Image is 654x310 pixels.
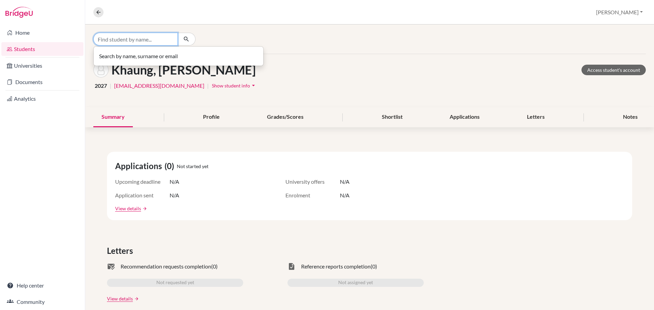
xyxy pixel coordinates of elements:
a: arrow_forward [133,296,139,301]
a: View details [115,205,141,212]
a: Students [1,42,83,56]
span: (0) [211,262,218,271]
span: | [110,82,111,90]
span: (0) [371,262,377,271]
span: N/A [170,178,179,186]
a: View details [107,295,133,302]
span: (0) [165,160,177,172]
div: Summary [93,107,133,127]
span: Reference reports completion [301,262,371,271]
div: Grades/Scores [259,107,312,127]
a: [EMAIL_ADDRESS][DOMAIN_NAME] [114,82,204,90]
span: Not assigned yet [338,279,373,287]
a: Help center [1,279,83,292]
span: Show student info [212,83,250,88]
span: University offers [285,178,340,186]
span: Letters [107,245,136,257]
span: Not started yet [177,163,208,170]
input: Find student by name... [93,33,178,46]
p: Search by name, surname or email [99,52,258,60]
span: Not requested yet [156,279,194,287]
div: Letters [519,107,553,127]
span: N/A [340,191,349,199]
button: [PERSON_NAME] [593,6,646,19]
span: task [287,262,296,271]
span: 2027 [95,82,107,90]
div: Notes [615,107,646,127]
span: Enrolment [285,191,340,199]
h1: Khaung, [PERSON_NAME] [111,63,256,77]
span: Application sent [115,191,170,199]
a: Universities [1,59,83,72]
span: mark_email_read [107,262,115,271]
span: N/A [340,178,349,186]
div: Applications [441,107,488,127]
a: Documents [1,75,83,89]
span: Upcoming deadline [115,178,170,186]
span: Recommendation requests completion [121,262,211,271]
a: Home [1,26,83,39]
button: Show student infoarrow_drop_down [212,80,257,91]
div: Profile [195,107,228,127]
span: Applications [115,160,165,172]
span: | [207,82,209,90]
img: Bridge-U [5,7,33,18]
a: Analytics [1,92,83,105]
a: Access student's account [581,65,646,75]
span: N/A [170,191,179,199]
img: Lin Htut Khaung's avatar [93,62,109,78]
a: Community [1,295,83,309]
div: Shortlist [374,107,411,127]
i: arrow_drop_down [250,82,257,89]
a: arrow_forward [141,206,147,211]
